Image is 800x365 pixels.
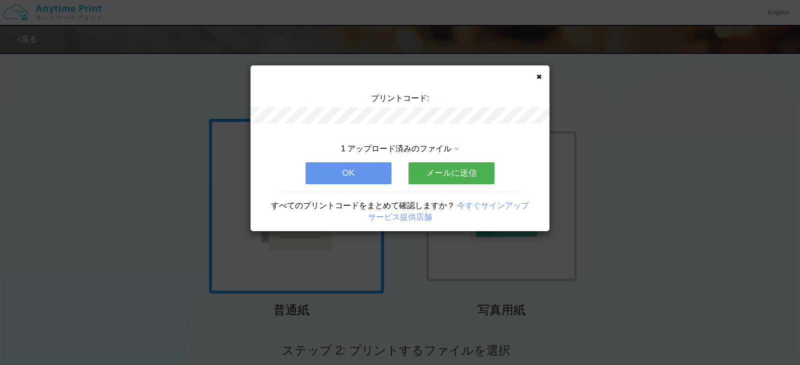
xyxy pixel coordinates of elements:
[371,94,429,102] span: プリントコード:
[341,144,451,153] span: 1 アップロード済みのファイル
[271,201,455,210] span: すべてのプリントコードをまとめて確認しますか？
[457,201,529,210] a: 今すぐサインアップ
[305,162,391,184] button: OK
[408,162,494,184] button: メールに送信
[368,213,432,221] a: サービス提供店舗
